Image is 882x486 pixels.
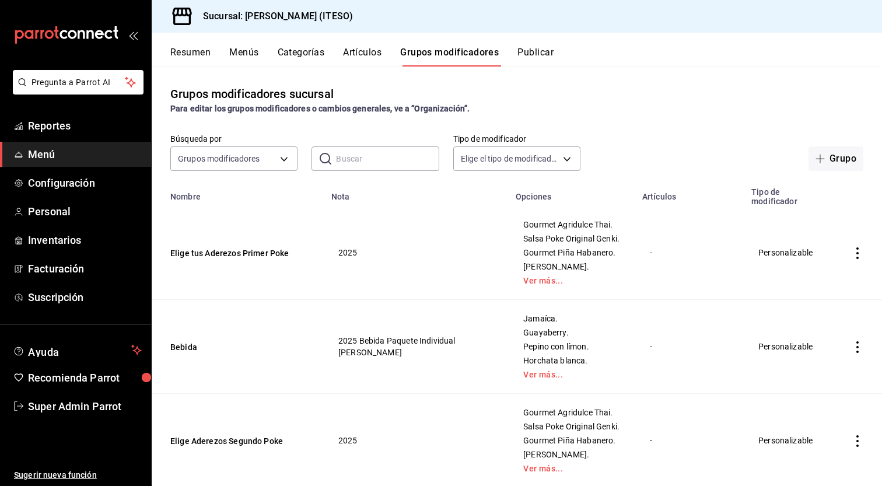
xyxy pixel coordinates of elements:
[523,235,621,243] span: Salsa Poke Original Genki.
[28,204,142,219] span: Personal
[28,146,142,162] span: Menú
[523,277,621,285] a: Ver más...
[523,249,621,257] span: Gourmet Piña Habanero.
[14,469,142,481] span: Sugerir nueva función
[28,343,127,357] span: Ayuda
[324,300,509,394] td: 2025 Bebida Paquete Individual [PERSON_NAME]
[194,9,353,23] h3: Sucursal: [PERSON_NAME] (ITESO)
[152,180,324,206] th: Nombre
[170,85,334,103] div: Grupos modificadores sucursal
[170,47,211,67] button: Resumen
[523,370,621,379] a: Ver más...
[170,135,297,143] label: Búsqueda por
[28,289,142,305] span: Suscripción
[744,300,833,394] td: Personalizable
[170,47,882,67] div: navigation tabs
[8,85,143,97] a: Pregunta a Parrot AI
[453,135,580,143] label: Tipo de modificador
[28,370,142,386] span: Recomienda Parrot
[13,70,143,95] button: Pregunta a Parrot AI
[523,422,621,431] span: Salsa Poke Original Genki.
[523,328,621,337] span: Guayaberry.
[808,146,863,171] button: Grupo
[744,180,833,206] th: Tipo de modificador
[649,340,730,353] div: -
[523,450,621,459] span: [PERSON_NAME].
[343,47,381,67] button: Artículos
[28,398,142,414] span: Super Admin Parrot
[461,153,559,165] span: Elige el tipo de modificador
[523,314,621,323] span: Jamaíca.
[852,341,863,353] button: actions
[649,434,730,447] div: -
[635,180,744,206] th: Artículos
[178,153,260,165] span: Grupos modificadores
[28,232,142,248] span: Inventarios
[523,342,621,351] span: Pepino con límon.
[400,47,499,67] button: Grupos modificadores
[170,435,310,447] button: Elige Aderezos Segundo Poke
[517,47,554,67] button: Publicar
[278,47,325,67] button: Categorías
[852,435,863,447] button: actions
[170,341,310,353] button: Bebida
[170,104,470,113] strong: Para editar los grupos modificadores o cambios generales, ve a “Organización”.
[523,221,621,229] span: Gourmet Agridulce Thai.
[170,247,310,259] button: Elige tus Aderezos Primer Poke
[523,356,621,365] span: Horchata blanca.
[28,261,142,277] span: Facturación
[649,246,730,259] div: -
[324,180,509,206] th: Nota
[523,263,621,271] span: [PERSON_NAME].
[523,408,621,417] span: Gourmet Agridulce Thai.
[744,206,833,300] td: Personalizable
[32,76,125,89] span: Pregunta a Parrot AI
[336,147,439,170] input: Buscar
[523,464,621,473] a: Ver más...
[28,118,142,134] span: Reportes
[523,436,621,445] span: Gourmet Piña Habanero.
[324,206,509,300] td: 2025
[128,30,138,40] button: open_drawer_menu
[28,175,142,191] span: Configuración
[229,47,258,67] button: Menús
[509,180,635,206] th: Opciones
[852,247,863,259] button: actions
